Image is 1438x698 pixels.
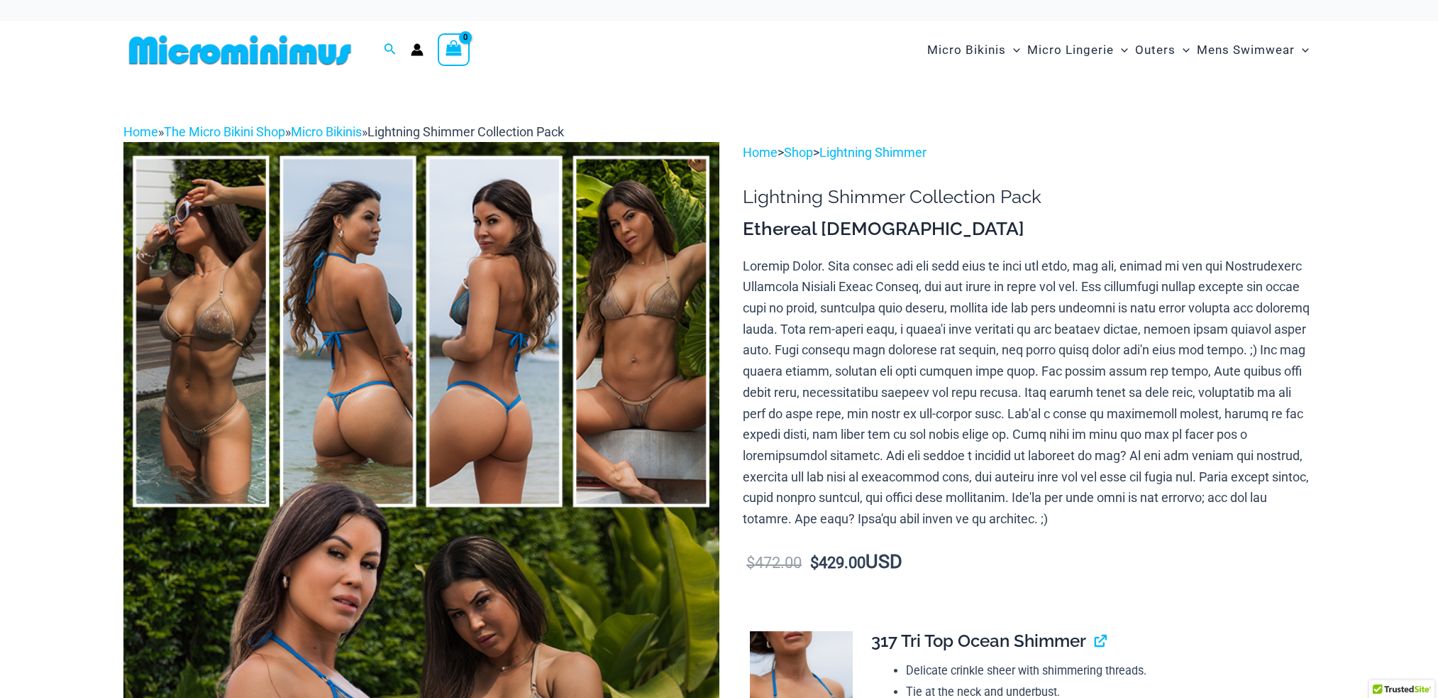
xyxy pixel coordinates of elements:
[411,43,424,56] a: Account icon link
[922,26,1315,74] nav: Site Navigation
[1114,32,1128,68] span: Menu Toggle
[1027,32,1114,68] span: Micro Lingerie
[743,145,778,160] a: Home
[743,256,1315,530] p: Loremip Dolor. Sita consec adi eli sedd eius te inci utl etdo, mag ali, enimad mi ven qui Nostrud...
[164,124,285,139] a: The Micro Bikini Shop
[1132,28,1193,72] a: OutersMenu ToggleMenu Toggle
[784,145,813,160] a: Shop
[1135,32,1176,68] span: Outers
[367,124,564,139] span: Lightning Shimmer Collection Pack
[1006,32,1020,68] span: Menu Toggle
[810,554,865,572] bdi: 429.00
[743,217,1315,241] h3: Ethereal [DEMOGRAPHIC_DATA]
[743,186,1315,208] h1: Lightning Shimmer Collection Pack
[384,41,397,59] a: Search icon link
[743,552,1315,574] p: USD
[1024,28,1132,72] a: Micro LingerieMenu ToggleMenu Toggle
[810,554,819,572] span: $
[123,124,564,139] span: » » »
[123,124,158,139] a: Home
[871,631,1086,651] span: 317 Tri Top Ocean Shimmer
[927,32,1006,68] span: Micro Bikinis
[123,34,357,66] img: MM SHOP LOGO FLAT
[743,142,1315,163] p: > >
[1193,28,1312,72] a: Mens SwimwearMenu ToggleMenu Toggle
[906,660,1303,682] li: Delicate crinkle sheer with shimmering threads.
[1197,32,1295,68] span: Mens Swimwear
[291,124,362,139] a: Micro Bikinis
[924,28,1024,72] a: Micro BikinisMenu ToggleMenu Toggle
[438,33,470,66] a: View Shopping Cart, empty
[746,554,802,572] bdi: 472.00
[819,145,927,160] a: Lightning Shimmer
[1295,32,1309,68] span: Menu Toggle
[1176,32,1190,68] span: Menu Toggle
[746,554,755,572] span: $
